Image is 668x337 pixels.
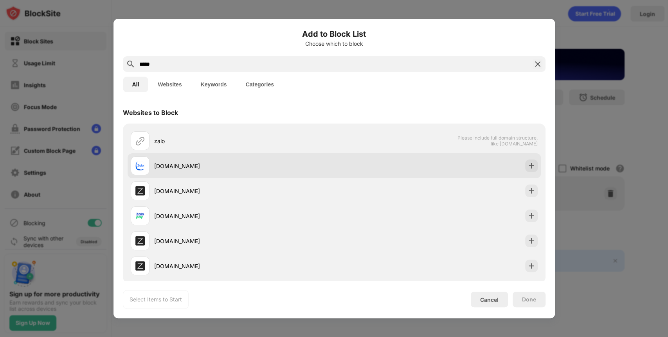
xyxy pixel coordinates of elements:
div: Select Items to Start [130,296,182,303]
img: favicons [135,161,145,170]
button: Keywords [191,77,236,92]
div: Cancel [480,296,499,303]
img: favicons [135,211,145,220]
img: favicons [135,261,145,271]
div: Choose which to block [123,41,546,47]
button: Websites [148,77,191,92]
div: [DOMAIN_NAME] [154,262,334,270]
div: Websites to Block [123,109,178,117]
div: [DOMAIN_NAME] [154,237,334,245]
div: [DOMAIN_NAME] [154,212,334,220]
img: favicons [135,186,145,195]
h6: Add to Block List [123,28,546,40]
img: favicons [135,236,145,246]
img: url.svg [135,136,145,145]
span: Please include full domain structure, like [DOMAIN_NAME] [457,135,538,147]
img: search-close [533,59,542,69]
div: [DOMAIN_NAME] [154,162,334,170]
button: All [123,77,149,92]
img: search.svg [126,59,135,69]
div: Done [522,296,536,303]
button: Categories [236,77,283,92]
div: [DOMAIN_NAME] [154,187,334,195]
div: zalo [154,137,334,145]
